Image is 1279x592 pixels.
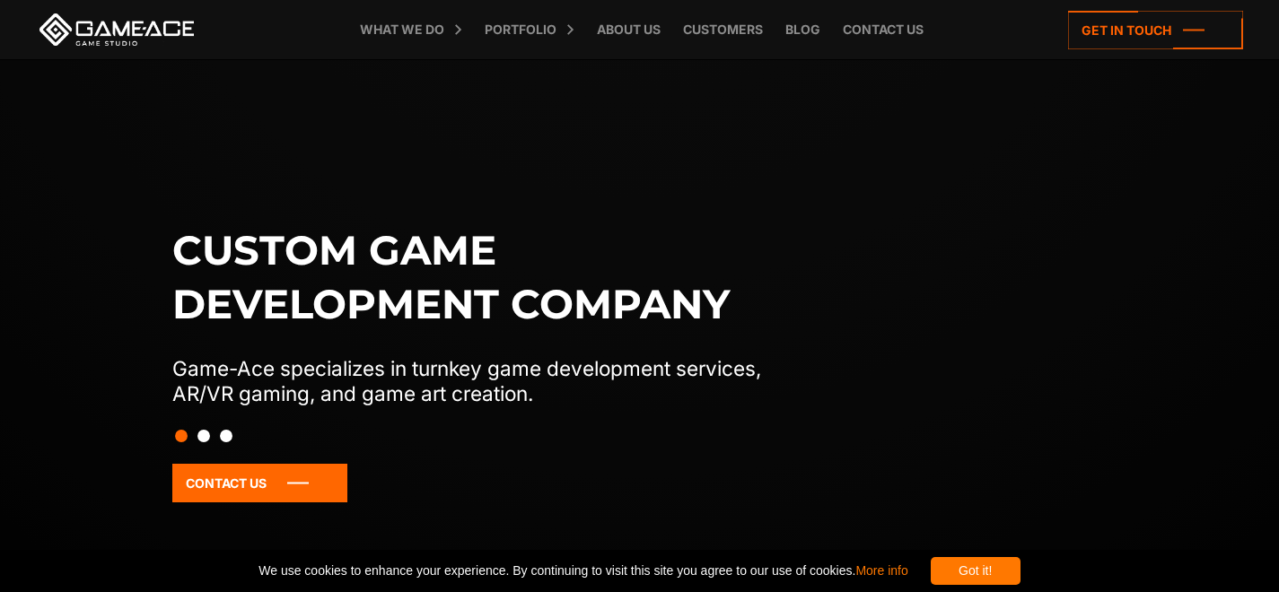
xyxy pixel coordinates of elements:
[175,421,188,451] button: Slide 1
[220,421,232,451] button: Slide 3
[172,223,799,331] h1: Custom game development company
[1068,11,1243,49] a: Get in touch
[172,464,347,502] a: Contact Us
[855,563,907,578] a: More info
[258,557,907,585] span: We use cookies to enhance your experience. By continuing to visit this site you agree to our use ...
[172,356,799,406] p: Game-Ace specializes in turnkey game development services, AR/VR gaming, and game art creation.
[197,421,210,451] button: Slide 2
[931,557,1021,585] div: Got it!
